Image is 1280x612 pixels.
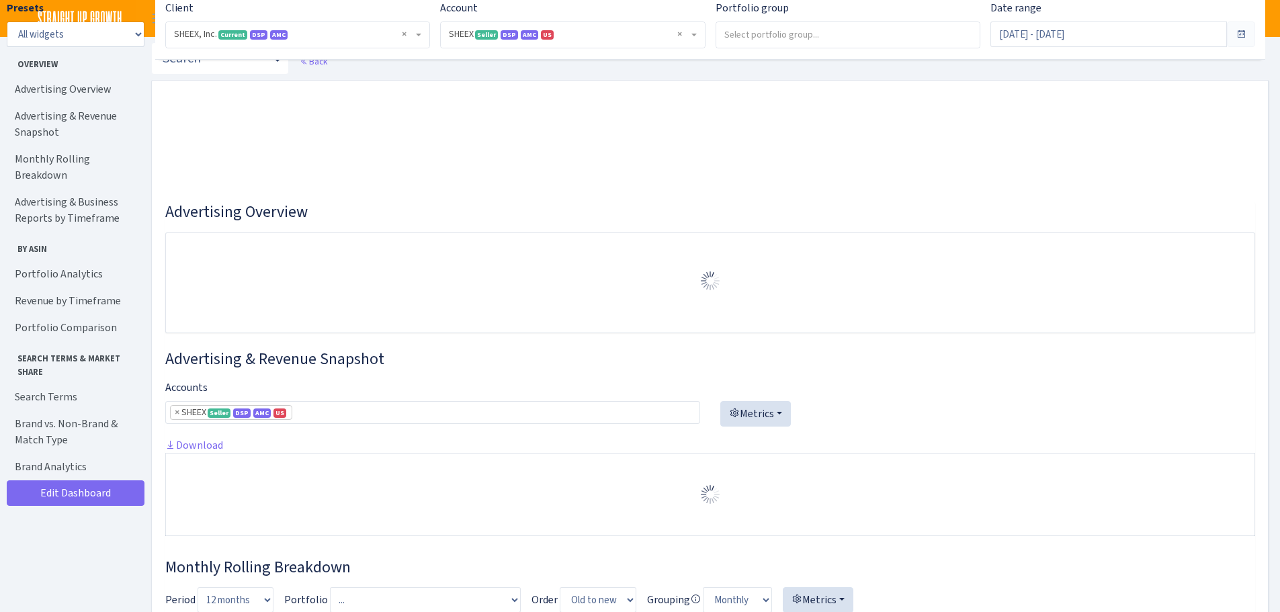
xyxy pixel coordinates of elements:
span: US [273,408,286,418]
span: DSP [501,30,518,40]
h3: Widget #2 [165,349,1255,369]
span: Remove all items [677,28,682,41]
label: Accounts [165,380,208,396]
i: Avg. daily only for these metrics:<br> Sessions<br> Units<br> Revenue<br> Spend<br> Sales<br> Cli... [690,594,701,605]
img: Preloader [699,270,721,292]
span: SHEEX, Inc. <span class="badge badge-success">Current</span><span class="badge badge-primary">DSP... [166,22,429,48]
a: Portfolio Analytics [7,261,141,288]
span: DSP [250,30,267,40]
a: g [1234,7,1257,30]
span: Remove all items [402,28,407,41]
img: gjoyce [1234,7,1257,30]
span: × [175,406,179,419]
span: SHEEX, Inc. <span class="badge badge-success">Current</span><span class="badge badge-primary">DSP... [174,28,413,41]
span: DSP [233,408,251,418]
a: Brand Analytics [7,453,141,480]
a: Portfolio Comparison [7,314,141,341]
h3: Widget #38 [165,558,1255,577]
span: US [541,30,554,40]
span: SHEEX <span class="badge badge-success">Seller</span><span class="badge badge-primary">DSP</span>... [449,28,688,41]
span: Search Terms & Market Share [7,347,140,378]
button: Metrics [720,401,791,427]
a: Monthly Rolling Breakdown [7,146,141,189]
a: Back [300,55,327,67]
label: Order [531,592,558,608]
a: Brand vs. Non-Brand & Match Type [7,410,141,453]
span: AMC [270,30,288,40]
li: SHEEX <span class="badge badge-success">Seller</span><span class="badge badge-primary">DSP</span>... [170,405,292,420]
a: Edit Dashboard [7,480,144,506]
label: Portfolio [284,592,328,608]
a: Search Terms [7,384,141,410]
span: By ASIN [7,237,140,255]
label: Period [165,592,196,608]
input: Select portfolio group... [716,22,980,46]
span: Amazon Marketing Cloud [521,30,538,40]
span: Seller [208,408,230,418]
a: Advertising & Business Reports by Timeframe [7,189,141,232]
a: Download [165,438,223,452]
h3: Widget #1 [165,202,1255,222]
a: Revenue by Timeframe [7,288,141,314]
label: Grouping [647,592,701,608]
a: Advertising & Revenue Snapshot [7,103,141,146]
a: Advertising Overview [7,76,141,103]
span: Overview [7,52,140,71]
span: Current [218,30,247,40]
span: SHEEX <span class="badge badge-success">Seller</span><span class="badge badge-primary">DSP</span>... [441,22,704,48]
img: Preloader [699,484,721,505]
span: Seller [475,30,498,40]
span: Amazon Marketing Cloud [253,408,271,418]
